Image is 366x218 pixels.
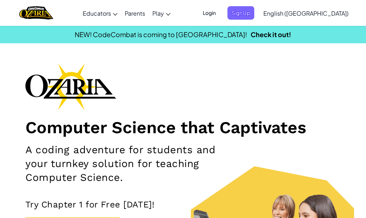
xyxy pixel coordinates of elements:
h1: Computer Science that Captivates [25,117,341,138]
img: Ozaria branding logo [25,63,116,110]
p: Try Chapter 1 for Free [DATE]! [25,199,341,210]
span: NEW! CodeCombat is coming to [GEOGRAPHIC_DATA]! [75,30,247,39]
a: Ozaria by CodeCombat logo [19,5,53,20]
button: Login [198,6,220,20]
a: Play [149,3,174,23]
a: Check it out! [251,30,291,39]
a: Parents [121,3,149,23]
span: Educators [83,9,111,17]
a: Educators [79,3,121,23]
img: Home [19,5,53,20]
a: English ([GEOGRAPHIC_DATA]) [260,3,352,23]
span: English ([GEOGRAPHIC_DATA]) [263,9,349,17]
button: Sign Up [227,6,254,20]
span: Play [152,9,164,17]
h2: A coding adventure for students and your turnkey solution for teaching Computer Science. [25,143,237,185]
